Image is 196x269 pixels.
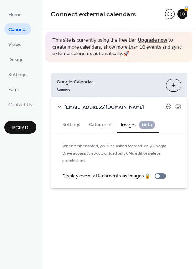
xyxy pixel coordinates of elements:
span: [EMAIL_ADDRESS][DOMAIN_NAME] [64,103,166,111]
span: Views [8,41,21,49]
span: Upgrade [9,124,31,132]
a: Settings [4,68,31,80]
span: Images [121,121,155,129]
a: Upgrade now [138,36,167,45]
span: Design [8,56,24,64]
a: Contact Us [4,99,36,110]
a: Connect [4,23,31,35]
span: Form [8,86,19,94]
button: Settings [58,116,85,132]
span: When first enabled, you'll be asked for read-only Google Drive access (view/download only). No ed... [62,142,176,164]
button: Categories [85,116,117,132]
span: Remove [57,87,70,92]
span: Home [8,11,22,19]
span: Contact Us [8,101,32,109]
span: beta [139,121,155,129]
span: Connect external calendars [51,8,136,21]
a: Home [4,8,26,20]
span: Connect [8,26,27,34]
button: Upgrade [4,121,36,134]
a: Form [4,83,23,95]
a: Views [4,38,26,50]
span: Settings [8,71,27,79]
button: Images beta [117,116,159,133]
span: This site is currently using the free tier. to create more calendars, show more than 10 events an... [52,37,185,58]
span: Google Calendar [57,78,160,86]
a: Design [4,53,28,65]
